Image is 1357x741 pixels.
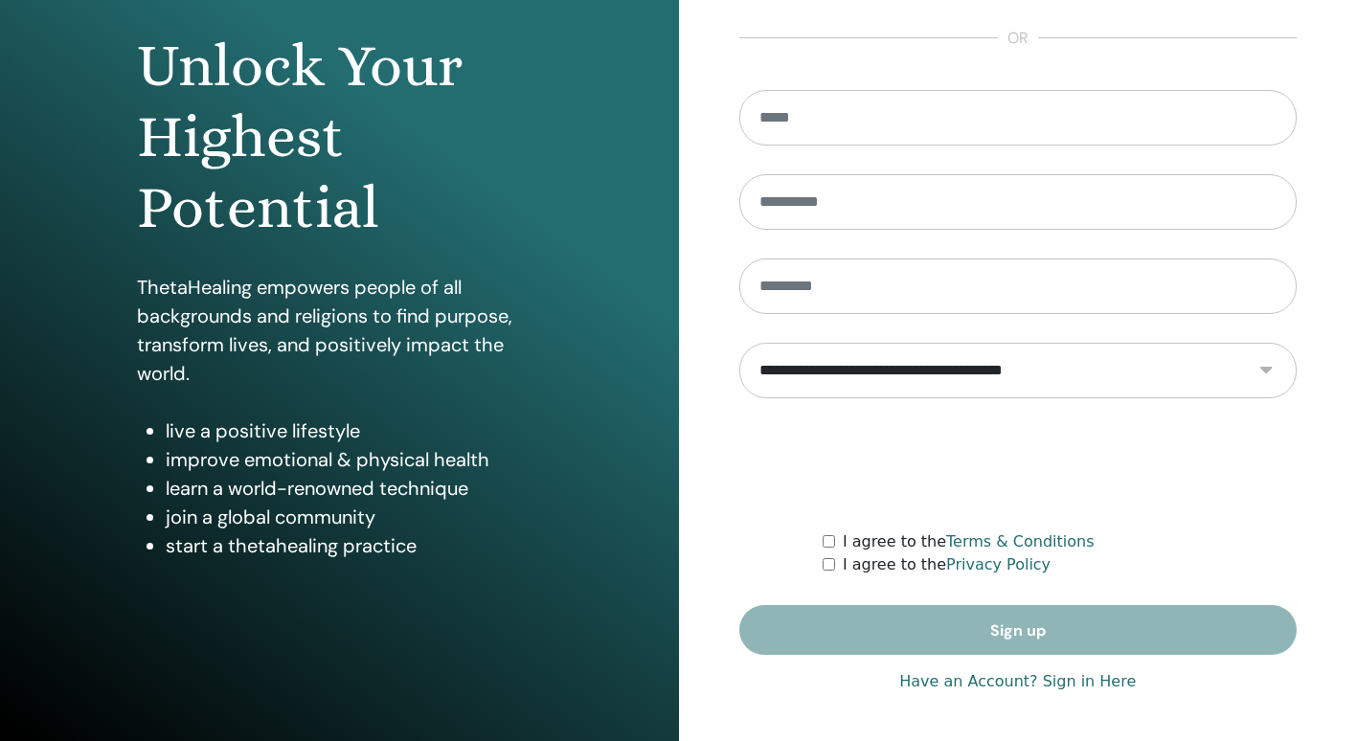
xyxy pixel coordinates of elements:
[137,31,541,244] h1: Unlock Your Highest Potential
[843,553,1051,576] label: I agree to the
[998,27,1038,50] span: or
[166,474,541,503] li: learn a world-renowned technique
[946,532,1094,550] a: Terms & Conditions
[166,531,541,560] li: start a thetahealing practice
[166,445,541,474] li: improve emotional & physical health
[166,503,541,531] li: join a global community
[946,555,1051,573] a: Privacy Policy
[872,427,1164,502] iframe: reCAPTCHA
[843,530,1095,553] label: I agree to the
[137,273,541,388] p: ThetaHealing empowers people of all backgrounds and religions to find purpose, transform lives, a...
[166,416,541,445] li: live a positive lifestyle
[899,670,1136,693] a: Have an Account? Sign in Here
